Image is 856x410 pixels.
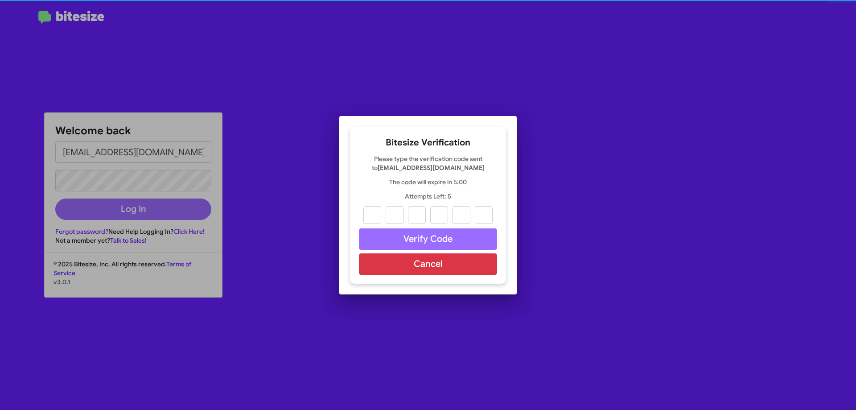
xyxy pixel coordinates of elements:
[359,154,497,172] p: Please type the verification code sent to
[359,178,497,186] p: The code will expire in 5:00
[359,228,497,250] button: Verify Code
[359,253,497,275] button: Cancel
[359,192,497,201] p: Attempts Left: 5
[359,136,497,150] h2: Bitesize Verification
[378,164,485,172] strong: [EMAIL_ADDRESS][DOMAIN_NAME]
